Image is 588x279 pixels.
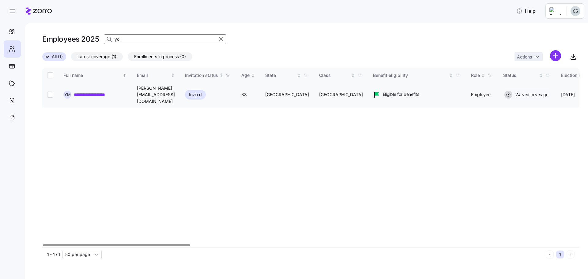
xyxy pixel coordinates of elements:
[236,82,260,107] td: 33
[498,68,556,82] th: StatusNot sorted
[47,251,60,258] span: 1 - 1 / 1
[550,50,561,61] svg: add icon
[561,72,588,79] div: Election start
[481,73,485,77] div: Not sorted
[260,82,314,107] td: [GEOGRAPHIC_DATA]
[556,251,564,258] button: 1
[132,82,180,107] td: [PERSON_NAME][EMAIL_ADDRESS][DOMAIN_NAME]
[466,68,498,82] th: RoleNot sorted
[471,72,480,79] div: Role
[189,91,202,98] span: Invited
[567,251,575,258] button: Next page
[104,34,226,44] input: Search Employees
[517,55,532,59] span: Actions
[171,73,175,77] div: Not sorted
[236,68,260,82] th: AgeNot sorted
[511,5,541,17] button: Help
[373,72,448,79] div: Benefit eligibility
[466,82,498,107] td: Employee
[546,251,554,258] button: Previous page
[137,72,170,79] div: Email
[516,7,536,15] span: Help
[297,73,301,77] div: Not sorted
[351,73,355,77] div: Not sorted
[449,73,453,77] div: Not sorted
[47,72,53,78] input: Select all records
[42,34,99,44] h1: Employees 2025
[185,72,218,79] div: Invitation status
[64,93,71,97] span: Y M
[63,72,122,79] div: Full name
[241,72,250,79] div: Age
[314,82,368,107] td: [GEOGRAPHIC_DATA]
[77,53,116,61] span: Latest coverage (1)
[383,91,419,97] span: Eligible for benefits
[251,73,255,77] div: Not sorted
[219,73,224,77] div: Not sorted
[123,73,127,77] div: Sorted ascending
[503,72,538,79] div: Status
[52,53,63,61] span: All (1)
[539,73,543,77] div: Not sorted
[260,68,314,82] th: StateNot sorted
[319,72,350,79] div: Class
[47,92,53,98] input: Select record 1
[134,53,186,61] span: Enrollments in process (0)
[368,68,466,82] th: Benefit eligibilityNot sorted
[314,68,368,82] th: ClassNot sorted
[561,92,575,98] span: [DATE]
[514,92,548,98] span: Waived coverage
[180,68,236,82] th: Invitation statusNot sorted
[58,68,132,82] th: Full nameSorted ascending
[132,68,180,82] th: EmailNot sorted
[265,72,296,79] div: State
[571,6,580,16] img: 2df6d97b4bcaa7f1b4a2ee07b0c0b24b
[549,7,562,15] img: Employer logo
[514,52,543,61] button: Actions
